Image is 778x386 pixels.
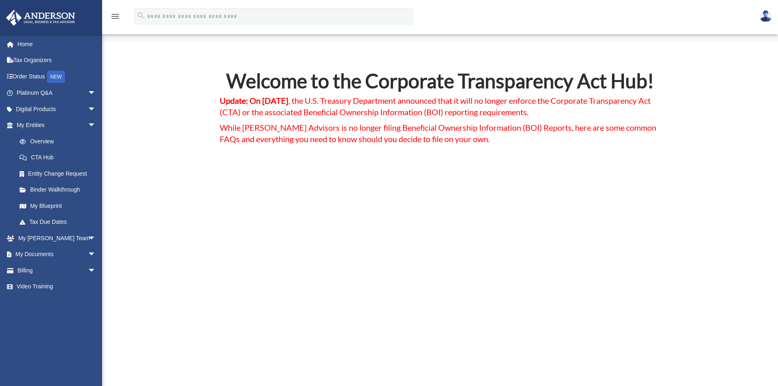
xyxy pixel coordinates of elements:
[110,14,120,21] a: menu
[264,161,617,359] iframe: Corporate Transparency Act Shocker: Treasury Announces Major Updates!
[88,85,104,102] span: arrow_drop_down
[6,117,108,134] a: My Entitiesarrow_drop_down
[6,262,108,279] a: Billingarrow_drop_down
[6,68,108,85] a: Order StatusNEW
[6,101,108,117] a: Digital Productsarrow_drop_down
[6,246,108,263] a: My Documentsarrow_drop_down
[6,36,108,52] a: Home
[11,149,104,166] a: CTA Hub
[6,52,108,69] a: Tax Organizers
[220,123,656,144] span: While [PERSON_NAME] Advisors is no longer filing Beneficial Ownership Information (BOI) Reports, ...
[88,246,104,263] span: arrow_drop_down
[47,71,65,83] div: NEW
[6,230,108,246] a: My [PERSON_NAME] Teamarrow_drop_down
[6,279,108,295] a: Video Training
[88,262,104,279] span: arrow_drop_down
[760,10,772,22] img: User Pic
[220,96,651,117] span: , the U.S. Treasury Department announced that it will no longer enforce the Corporate Transparenc...
[11,165,108,182] a: Entity Change Request
[136,11,145,20] i: search
[4,10,78,26] img: Anderson Advisors Platinum Portal
[88,230,104,247] span: arrow_drop_down
[11,182,108,198] a: Binder Walkthrough
[6,85,108,101] a: Platinum Q&Aarrow_drop_down
[220,96,288,105] strong: Update: On [DATE]
[11,133,108,149] a: Overview
[220,71,661,95] h2: Welcome to the Corporate Transparency Act Hub!
[88,117,104,134] span: arrow_drop_down
[110,11,120,21] i: menu
[11,214,108,230] a: Tax Due Dates
[11,198,108,214] a: My Blueprint
[88,101,104,118] span: arrow_drop_down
